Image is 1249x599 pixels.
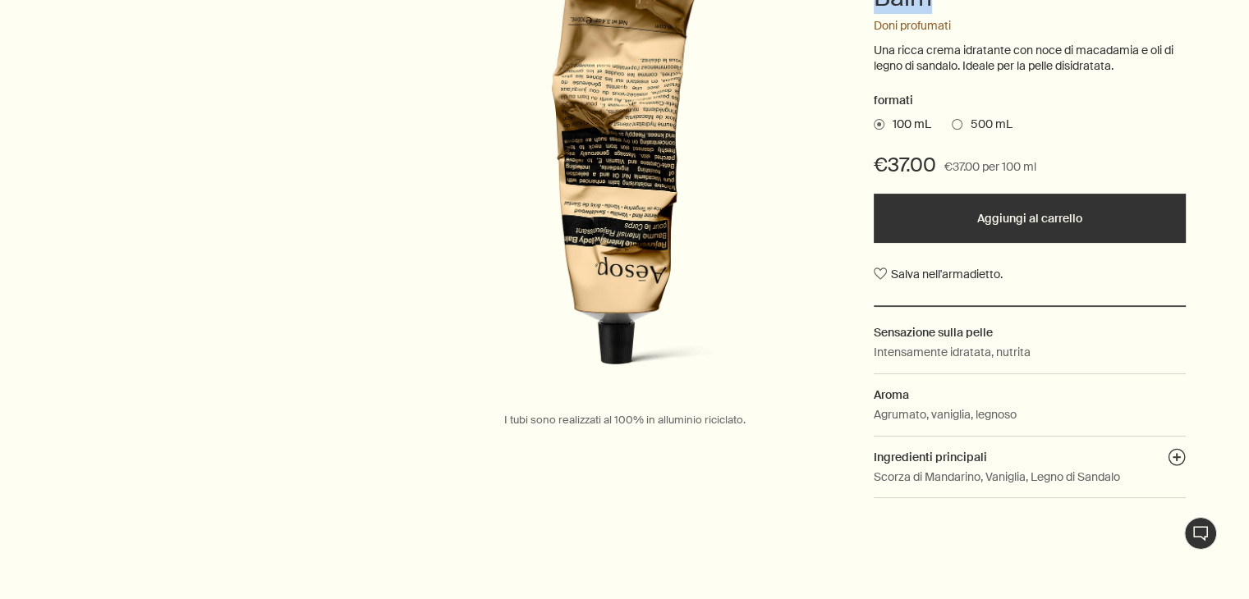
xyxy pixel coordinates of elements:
[874,323,1186,341] h2: Sensazione sulla pelle
[874,43,1186,75] p: Una ricca crema idratante con noce di macadamia e oli di legno di sandalo. Ideale per la pelle di...
[874,194,1186,243] button: Aggiungi al carrello - €37.00
[874,386,1186,404] h2: Aroma
[874,259,1003,289] button: Salva nell'armadietto.
[874,405,1017,423] p: Agrumato, vaniglia, legnoso
[874,343,1031,361] p: Intensamente idratata, nutrita
[1168,448,1186,471] button: Ingredienti principali
[874,450,987,464] span: Ingredienti principali
[884,117,931,133] span: 100 mL
[944,158,1036,177] span: €37.00 per 100 ml
[874,468,1120,486] p: Scorza di Mandarino, Vaniglia, Legno di Sandalo
[962,117,1013,133] span: 500 mL
[504,413,746,427] span: I tubi sono realizzati al 100% in alluminio riciclato.
[1184,517,1217,550] button: Live Assistance
[874,152,936,178] span: €37.00
[874,91,1186,111] h2: formati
